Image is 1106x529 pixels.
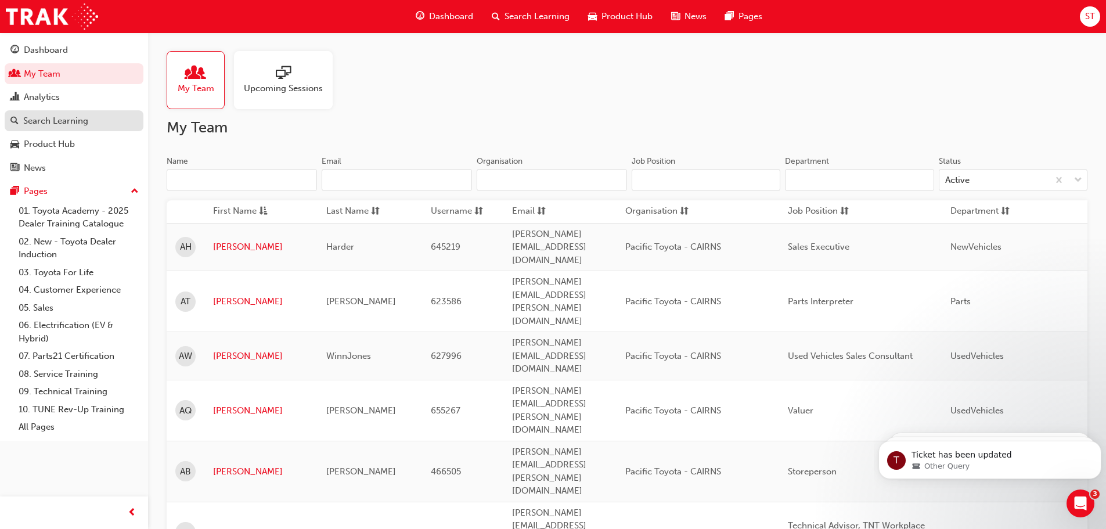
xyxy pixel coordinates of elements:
span: Email [512,204,535,219]
div: Active [945,174,970,187]
span: Parts [950,296,971,307]
span: Used Vehicles Sales Consultant [788,351,913,361]
span: Pacific Toyota - CAIRNS [625,242,721,252]
div: Pages [24,185,48,198]
span: 3 [1090,490,1100,499]
span: [PERSON_NAME][EMAIL_ADDRESS][DOMAIN_NAME] [512,337,586,374]
span: Department [950,204,999,219]
button: Pages [5,181,143,202]
a: 01. Toyota Academy - 2025 Dealer Training Catalogue [14,202,143,233]
a: 09. Technical Training [14,383,143,401]
span: news-icon [10,163,19,174]
span: Product Hub [601,10,653,23]
span: search-icon [492,9,500,24]
div: Organisation [477,156,523,167]
span: prev-icon [128,506,136,520]
span: [PERSON_NAME][EMAIL_ADDRESS][PERSON_NAME][DOMAIN_NAME] [512,386,586,436]
span: Dashboard [429,10,473,23]
a: guage-iconDashboard [406,5,482,28]
a: [PERSON_NAME] [213,240,309,254]
div: Email [322,156,341,167]
span: sorting-icon [680,204,689,219]
span: News [685,10,707,23]
span: AT [181,295,190,308]
div: Department [785,156,829,167]
a: car-iconProduct Hub [579,5,662,28]
a: news-iconNews [662,5,716,28]
span: pages-icon [725,9,734,24]
span: sessionType_ONLINE_URL-icon [276,66,291,82]
button: ST [1080,6,1100,27]
span: Pacific Toyota - CAIRNS [625,405,721,416]
input: Organisation [477,169,627,191]
span: Pacific Toyota - CAIRNS [625,351,721,361]
button: Departmentsorting-icon [950,204,1014,219]
span: My Team [178,82,214,95]
span: Harder [326,242,354,252]
span: AQ [179,404,192,418]
a: search-iconSearch Learning [482,5,579,28]
span: Parts Interpreter [788,296,853,307]
button: Emailsorting-icon [512,204,576,219]
a: All Pages [14,418,143,436]
span: UsedVehicles [950,351,1004,361]
span: 466505 [431,466,461,477]
span: AB [180,465,191,478]
span: Pacific Toyota - CAIRNS [625,296,721,307]
div: News [24,161,46,175]
span: pages-icon [10,186,19,197]
span: Valuer [788,405,813,416]
a: Upcoming Sessions [234,51,342,109]
span: people-icon [188,66,203,82]
a: My Team [5,63,143,85]
a: [PERSON_NAME] [213,295,309,308]
div: Product Hub [24,138,75,151]
span: Pages [738,10,762,23]
span: AH [180,240,192,254]
span: [PERSON_NAME] [326,466,396,477]
span: Upcoming Sessions [244,82,323,95]
input: Name [167,169,317,191]
img: Trak [6,3,98,30]
a: My Team [167,51,234,109]
a: 04. Customer Experience [14,281,143,299]
iframe: Intercom live chat [1067,490,1094,517]
span: [PERSON_NAME][EMAIL_ADDRESS][PERSON_NAME][DOMAIN_NAME] [512,447,586,496]
span: car-icon [10,139,19,150]
span: Organisation [625,204,678,219]
a: pages-iconPages [716,5,772,28]
span: UsedVehicles [950,405,1004,416]
span: NewVehicles [950,242,1001,252]
span: Sales Executive [788,242,849,252]
span: ST [1085,10,1095,23]
button: Usernamesorting-icon [431,204,495,219]
span: AW [179,350,192,363]
span: Pacific Toyota - CAIRNS [625,466,721,477]
input: Department [785,169,934,191]
span: Search Learning [505,10,570,23]
span: 623586 [431,296,462,307]
a: 08. Service Training [14,365,143,383]
span: [PERSON_NAME][EMAIL_ADDRESS][PERSON_NAME][DOMAIN_NAME] [512,276,586,326]
input: Email [322,169,472,191]
span: WinnJones [326,351,371,361]
a: [PERSON_NAME] [213,350,309,363]
a: [PERSON_NAME] [213,465,309,478]
span: guage-icon [416,9,424,24]
span: guage-icon [10,45,19,56]
span: car-icon [588,9,597,24]
span: Job Position [788,204,838,219]
a: Analytics [5,87,143,108]
a: Product Hub [5,134,143,155]
a: 03. Toyota For Life [14,264,143,282]
span: [PERSON_NAME][EMAIL_ADDRESS][DOMAIN_NAME] [512,229,586,265]
span: sorting-icon [371,204,380,219]
input: Job Position [632,169,780,191]
span: Storeperson [788,466,837,477]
